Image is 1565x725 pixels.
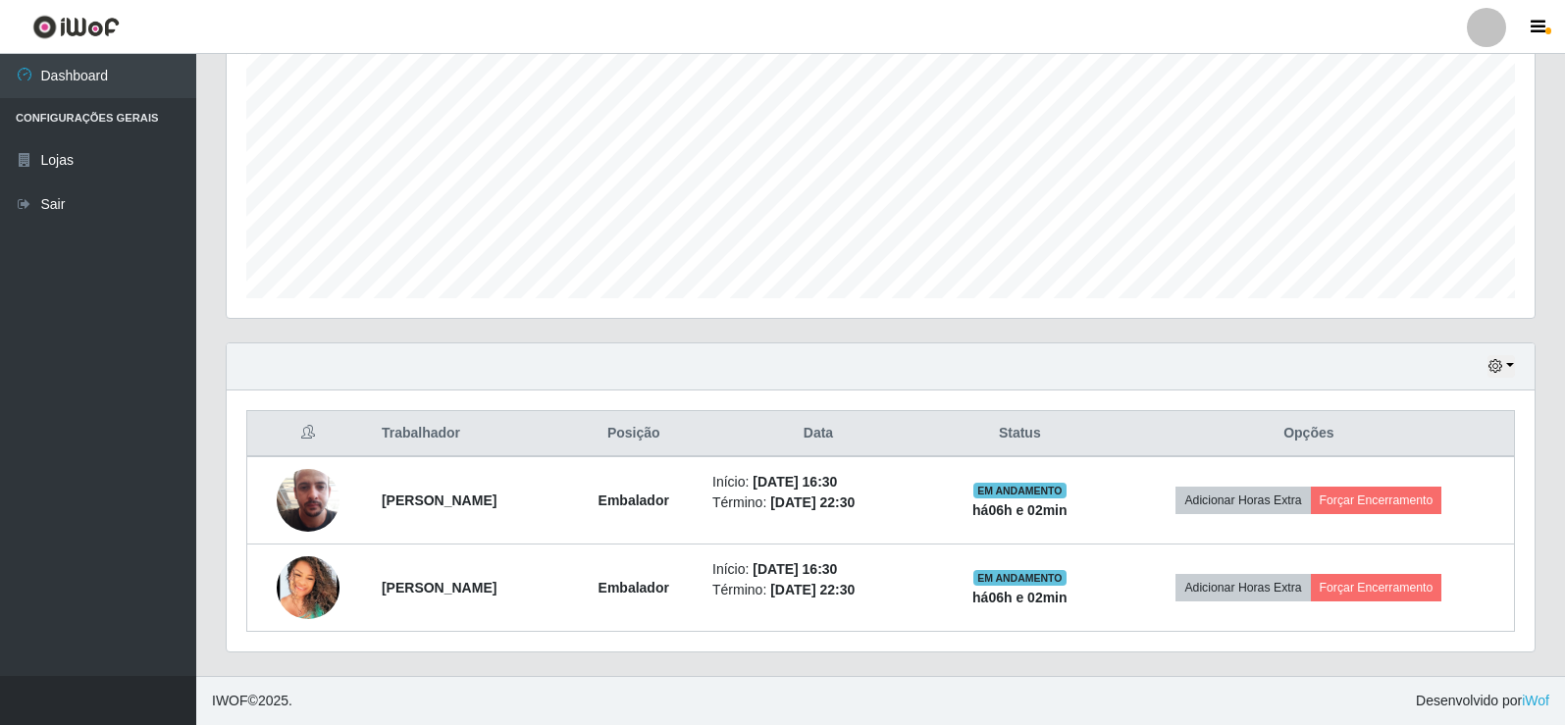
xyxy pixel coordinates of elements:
li: Término: [712,492,924,513]
strong: [PERSON_NAME] [382,492,496,508]
th: Opções [1104,411,1515,457]
button: Adicionar Horas Extra [1175,574,1310,601]
button: Forçar Encerramento [1311,487,1442,514]
img: 1712344529045.jpeg [277,556,339,619]
th: Posição [566,411,701,457]
strong: há 06 h e 02 min [972,590,1068,605]
time: [DATE] 22:30 [770,494,855,510]
th: Trabalhador [370,411,567,457]
time: [DATE] 16:30 [753,474,837,490]
li: Início: [712,472,924,492]
strong: [PERSON_NAME] [382,580,496,596]
a: iWof [1522,693,1549,708]
span: EM ANDAMENTO [973,570,1067,586]
img: CoreUI Logo [32,15,120,39]
span: © 2025 . [212,691,292,711]
li: Início: [712,559,924,580]
span: Desenvolvido por [1416,691,1549,711]
button: Forçar Encerramento [1311,574,1442,601]
strong: Embalador [599,492,669,508]
button: Adicionar Horas Extra [1175,487,1310,514]
th: Data [701,411,936,457]
strong: Embalador [599,580,669,596]
img: 1745843945427.jpeg [277,444,339,556]
span: EM ANDAMENTO [973,483,1067,498]
th: Status [936,411,1104,457]
span: IWOF [212,693,248,708]
strong: há 06 h e 02 min [972,502,1068,518]
time: [DATE] 22:30 [770,582,855,597]
li: Término: [712,580,924,600]
time: [DATE] 16:30 [753,561,837,577]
